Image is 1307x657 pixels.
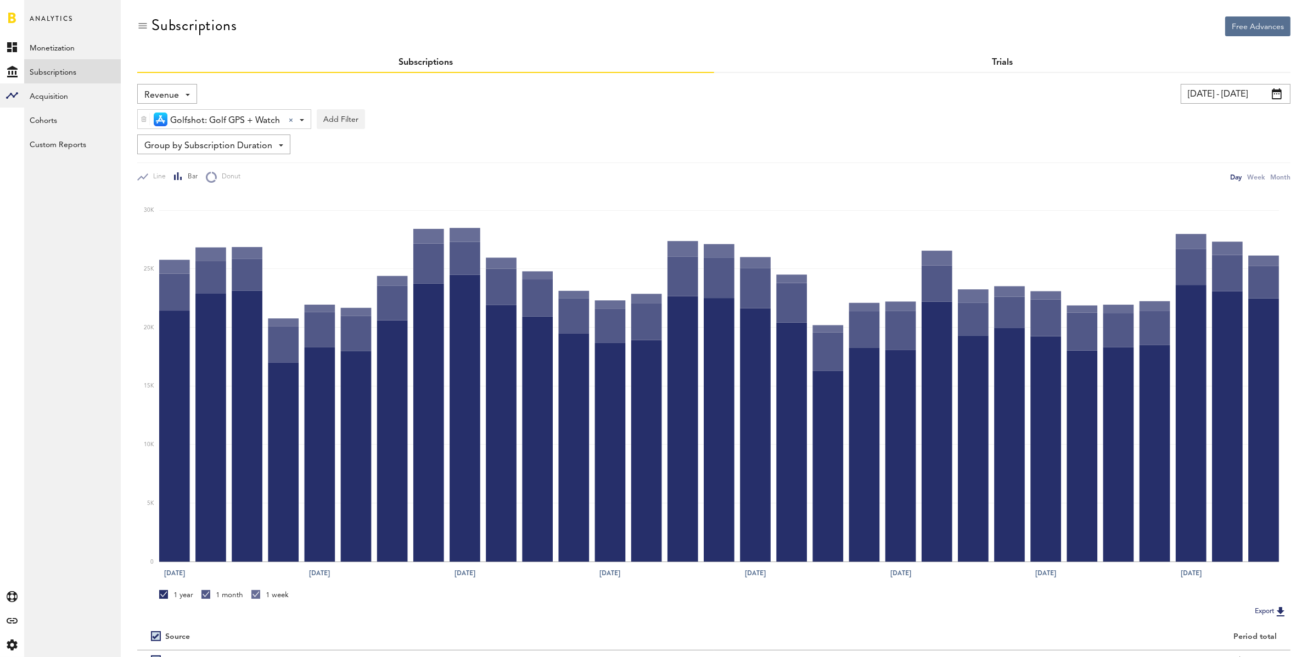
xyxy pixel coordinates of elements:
text: [DATE] [455,568,475,578]
a: Acquisition [24,83,121,108]
text: 30K [144,207,154,213]
div: Month [1270,171,1291,183]
text: [DATE] [164,568,185,578]
button: Free Advances [1225,16,1291,36]
span: Analytics [30,12,73,35]
text: [DATE] [890,568,911,578]
text: 15K [144,384,154,389]
span: Bar [183,172,198,182]
a: Subscriptions [24,59,121,83]
text: 10K [144,442,154,447]
div: Period total [728,632,1277,642]
img: Export [1274,605,1287,618]
button: Add Filter [317,109,365,129]
div: 1 month [201,590,243,600]
span: Golfshot: Golf GPS + Watch [170,111,280,130]
div: Delete [138,110,150,128]
a: Trials [992,58,1013,67]
div: 1 year [159,590,193,600]
text: 20K [144,325,154,330]
text: 0 [150,559,154,565]
a: Custom Reports [24,132,121,156]
a: Cohorts [24,108,121,132]
div: Subscriptions [152,16,237,34]
span: Line [148,172,166,182]
img: 21.png [154,113,167,126]
span: Group by Subscription Duration [144,137,272,155]
div: Clear [289,118,293,122]
text: [DATE] [1181,568,1202,578]
a: Monetization [24,35,121,59]
text: 5K [147,501,154,506]
text: [DATE] [600,568,621,578]
img: trash_awesome_blue.svg [141,115,147,123]
a: Subscriptions [399,58,453,67]
text: [DATE] [745,568,766,578]
span: Revenue [144,86,179,105]
div: Source [165,632,190,642]
div: 1 week [251,590,289,600]
span: Donut [217,172,240,182]
button: Export [1252,604,1291,619]
div: Week [1247,171,1265,183]
text: [DATE] [1035,568,1056,578]
span: Support [80,8,120,18]
div: Day [1230,171,1242,183]
text: 25K [144,266,154,272]
text: [DATE] [309,568,330,578]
